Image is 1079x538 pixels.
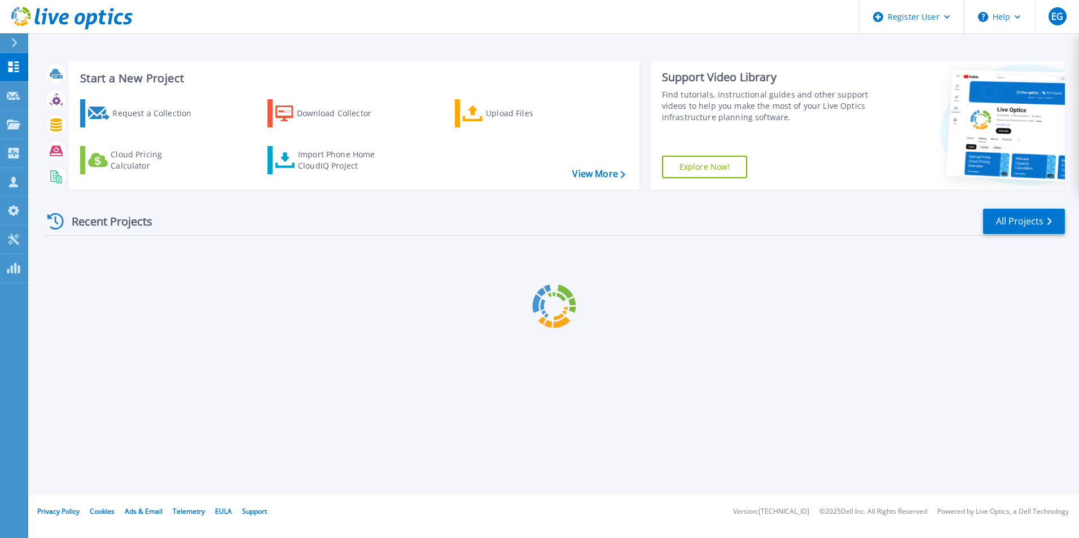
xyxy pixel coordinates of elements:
a: Request a Collection [80,99,206,127]
div: Download Collector [297,102,387,125]
a: Ads & Email [125,506,163,516]
a: Cookies [90,506,115,516]
a: Cloud Pricing Calculator [80,146,206,174]
li: Powered by Live Optics, a Dell Technology [937,508,1069,515]
li: © 2025 Dell Inc. All Rights Reserved [819,508,927,515]
div: Find tutorials, instructional guides and other support videos to help you make the most of your L... [662,89,873,123]
a: EULA [215,506,232,516]
div: Import Phone Home CloudIQ Project [298,149,386,171]
a: Download Collector [267,99,393,127]
a: Privacy Policy [37,506,80,516]
a: Upload Files [455,99,581,127]
div: Request a Collection [112,102,203,125]
a: Explore Now! [662,156,748,178]
a: View More [572,169,625,179]
a: All Projects [983,209,1065,234]
div: Upload Files [486,102,576,125]
div: Recent Projects [43,208,168,235]
a: Support [242,506,267,516]
span: EG [1051,12,1063,21]
div: Cloud Pricing Calculator [111,149,201,171]
h3: Start a New Project [80,72,625,85]
div: Support Video Library [662,70,873,85]
li: Version: [TECHNICAL_ID] [733,508,809,515]
a: Telemetry [173,506,205,516]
